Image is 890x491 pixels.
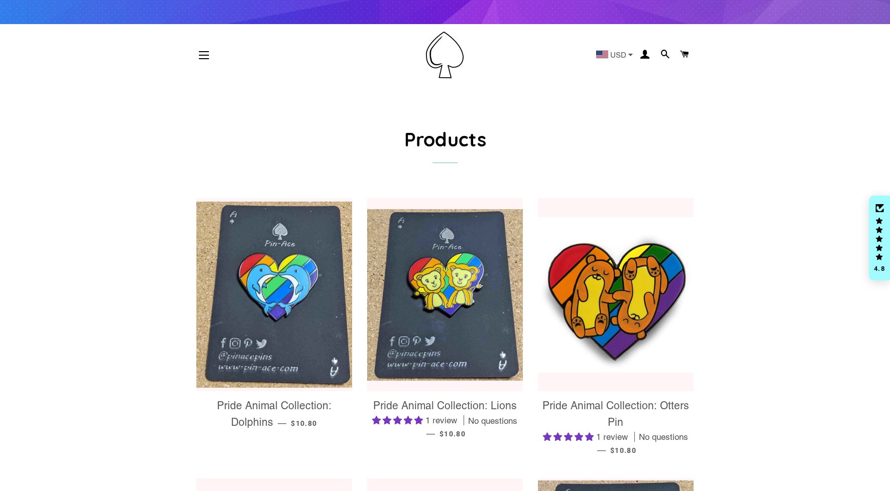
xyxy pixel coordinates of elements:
span: Pride Animal Collection: Otters Pin [542,399,689,428]
span: Pride Animal Collection: Dolphins [217,399,331,428]
span: USD [610,51,626,59]
span: 1 review [596,432,628,442]
span: $10.80 [291,419,317,427]
a: Pride Animal Collection: Lions 5.00 stars 1 review No questions — $10.80 [367,391,523,447]
div: Click to open Judge.me floating reviews tab [869,196,890,281]
a: Pride Animal Collection: Lions - Pin-Ace [367,198,523,391]
span: 1 review [425,415,457,425]
a: Pride Animal Collection: Otters Pin 5.00 stars 1 review No questions — $10.80 [538,391,694,463]
span: 5.00 stars [372,415,425,425]
img: Otters Pride Animal Collection Enamel Pin Badge Rainbow LGBTQ Gift For Him/Her - Pin Ace [538,217,694,373]
a: Pride Animal Collection: Dolphins - Pin-Ace [196,198,352,391]
span: 5.00 stars [543,432,596,442]
a: Pride Animal Collection: Dolphins — $10.80 [196,391,352,437]
span: No questions [468,415,517,427]
span: — [426,428,435,438]
img: Pin-Ace [426,32,464,78]
h1: Products [196,126,694,152]
span: — [597,445,606,455]
span: No questions [639,431,688,443]
span: — [278,418,286,428]
div: 4.8 [873,265,885,272]
span: $10.80 [439,430,466,438]
span: $10.80 [610,446,636,454]
a: Otters Pride Animal Collection Enamel Pin Badge Rainbow LGBTQ Gift For Him/Her - Pin Ace [538,198,694,391]
img: Pride Animal Collection: Lions - Pin-Ace [367,209,523,381]
img: Pride Animal Collection: Dolphins - Pin-Ace [196,202,352,388]
span: Pride Animal Collection: Lions [373,399,517,412]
